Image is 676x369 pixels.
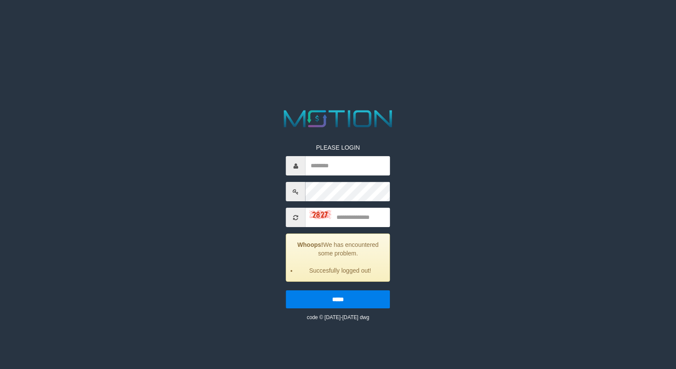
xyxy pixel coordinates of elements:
[286,234,390,282] div: We has encountered some problem.
[286,143,390,152] p: PLEASE LOGIN
[297,241,323,248] strong: Whoops!
[310,211,331,219] img: captcha
[297,266,383,275] li: Succesfully logged out!
[307,314,369,320] small: code © [DATE]-[DATE] dwg
[279,107,397,130] img: MOTION_logo.png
